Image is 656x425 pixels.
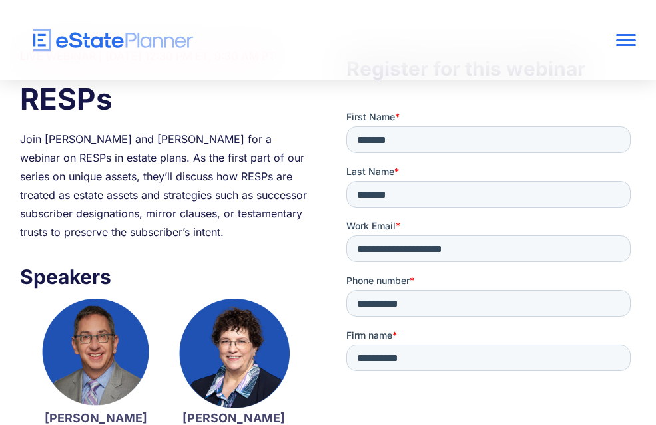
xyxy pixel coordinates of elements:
[45,411,147,425] strong: [PERSON_NAME]
[346,110,636,376] iframe: Form 0
[20,29,513,52] a: home
[182,411,285,425] strong: [PERSON_NAME]
[20,261,310,292] h3: Speakers
[20,78,310,120] h1: RESPs
[20,130,310,241] div: Join [PERSON_NAME] and [PERSON_NAME] for a webinar on RESPs in estate plans. As the first part of...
